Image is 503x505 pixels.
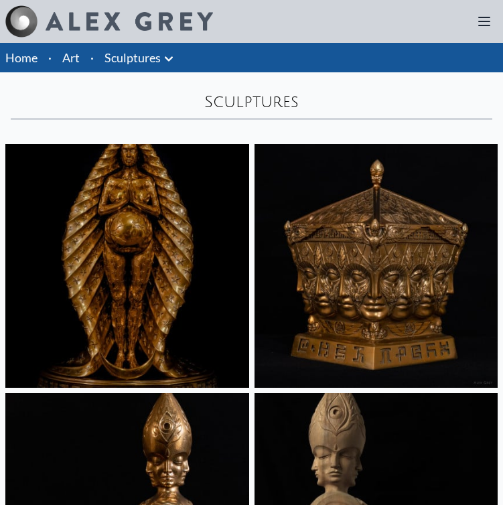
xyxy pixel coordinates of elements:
[62,48,80,67] a: Art
[43,43,57,72] li: ·
[104,48,161,67] a: Sculptures
[11,91,492,113] div: Sculptures
[5,50,38,65] a: Home
[85,43,99,72] li: ·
